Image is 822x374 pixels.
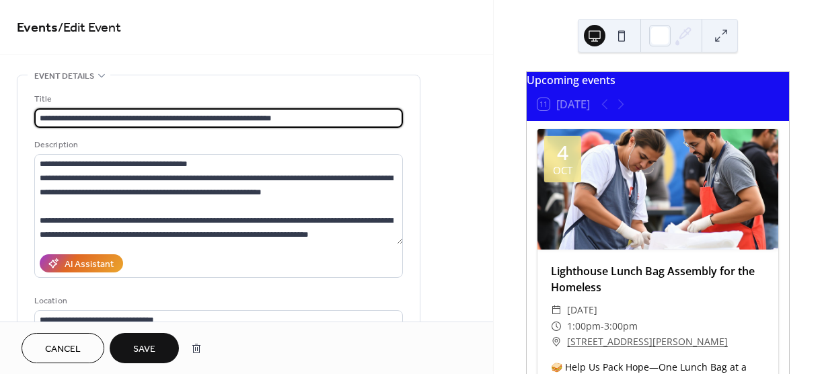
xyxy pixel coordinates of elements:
[34,294,400,308] div: Location
[601,318,604,334] span: -
[567,302,597,318] span: [DATE]
[551,302,562,318] div: ​
[22,333,104,363] button: Cancel
[58,15,121,41] span: / Edit Event
[34,92,400,106] div: Title
[537,263,778,295] div: Lighthouse Lunch Bag Assembly for the Homeless
[133,342,155,357] span: Save
[65,258,114,272] div: AI Assistant
[567,334,728,350] a: [STREET_ADDRESS][PERSON_NAME]
[567,318,601,334] span: 1:00pm
[604,318,638,334] span: 3:00pm
[553,165,572,176] div: Oct
[527,72,789,88] div: Upcoming events
[551,334,562,350] div: ​
[34,138,400,152] div: Description
[557,143,568,163] div: 4
[110,333,179,363] button: Save
[551,318,562,334] div: ​
[45,342,81,357] span: Cancel
[17,15,58,41] a: Events
[40,254,123,272] button: AI Assistant
[34,69,94,83] span: Event details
